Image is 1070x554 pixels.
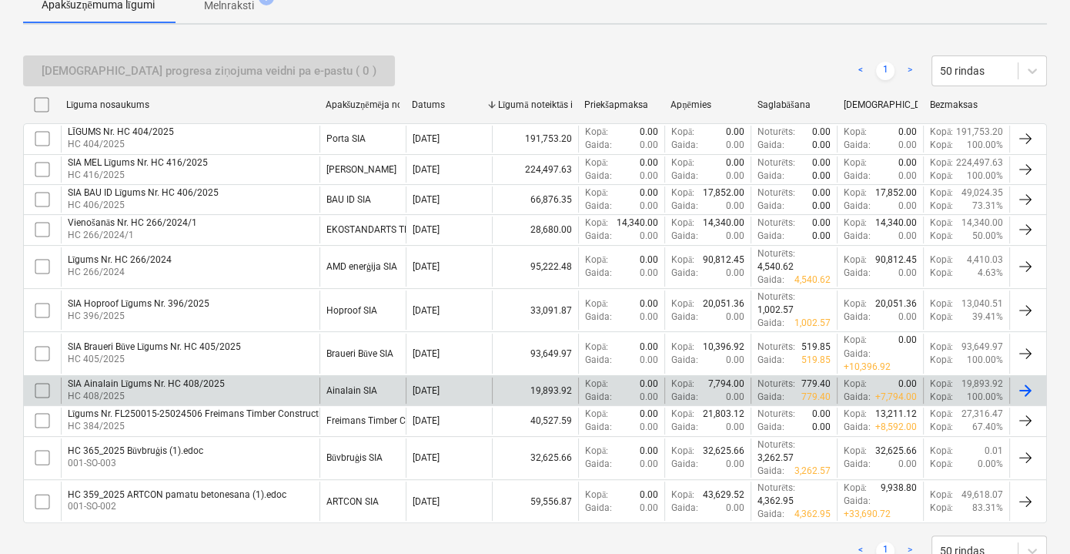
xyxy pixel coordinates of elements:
[844,408,867,421] p: Kopā :
[640,267,658,280] p: 0.00
[757,290,795,304] p: Noturēts :
[68,169,208,182] p: HC 416/2025
[930,341,953,354] p: Kopā :
[930,139,953,152] p: Kopā :
[844,348,871,361] p: Gaida :
[68,378,225,390] div: SIA Ainalain Līgums Nr. HC 408/2025
[585,408,608,421] p: Kopā :
[757,438,795,452] p: Noturēts :
[671,170,698,183] p: Gaida :
[930,230,953,243] p: Kopā :
[978,267,1003,280] p: 4.63%
[671,297,694,311] p: Kopā :
[412,99,486,110] div: Datums
[757,391,784,404] p: Gaida :
[671,445,694,458] p: Kopā :
[726,230,744,243] p: 0.00
[875,391,917,404] p: + 7,794.00
[972,421,1003,434] p: 67.40%
[640,408,658,421] p: 0.00
[930,354,953,367] p: Kopā :
[930,267,953,280] p: Kopā :
[875,445,917,458] p: 32,625.66
[930,297,953,311] p: Kopā :
[68,353,241,366] p: HC 405/2025
[585,489,608,502] p: Kopā :
[898,139,917,152] p: 0.00
[844,311,871,324] p: Gaida :
[844,495,871,508] p: Gaida :
[876,62,894,80] a: Page 1 is your current page
[671,230,698,243] p: Gaida :
[972,502,1003,515] p: 83.31%
[413,164,440,175] div: [DATE]
[844,391,871,404] p: Gaida :
[794,465,831,478] p: 3,262.57
[671,341,694,354] p: Kopā :
[585,126,608,139] p: Kopā :
[898,334,917,347] p: 0.00
[757,408,795,421] p: Noturēts :
[585,378,608,391] p: Kopā :
[326,194,371,205] div: BAU ID SIA
[757,230,784,243] p: Gaida :
[972,200,1003,213] p: 73.31%
[812,408,831,421] p: 0.00
[967,139,1003,152] p: 100.00%
[851,62,870,80] a: Previous page
[875,217,917,230] p: 14,340.00
[757,186,795,200] p: Noturēts :
[844,217,867,230] p: Kopā :
[757,156,795,170] p: Noturēts :
[326,452,383,464] div: Būvbruģis SIA
[961,186,1003,200] p: 49,024.35
[726,156,744,170] p: 0.00
[68,390,225,403] p: HC 408/2025
[640,297,658,311] p: 0.00
[640,489,658,502] p: 0.00
[68,229,197,242] p: HC 266/2024/1
[640,230,658,243] p: 0.00
[801,391,831,404] p: 779.40
[726,421,744,434] p: 0.00
[898,311,917,324] p: 0.00
[844,253,867,267] p: Kopā :
[68,408,332,420] div: Līgums Nr. FL250015-25024506 Freimans Timber Construction
[757,170,784,183] p: Gaida :
[844,445,867,458] p: Kopā :
[640,341,658,354] p: 0.00
[413,452,440,463] div: [DATE]
[585,217,608,230] p: Kopā :
[326,385,377,396] div: Ainalain SIA
[492,334,578,373] div: 93,649.97
[585,267,612,280] p: Gaida :
[671,200,698,213] p: Gaida :
[640,200,658,213] p: 0.00
[498,99,572,111] div: Līgumā noteiktās izmaksas
[68,187,219,199] div: SIA BAU ID Līgums Nr. HC 406/2025
[585,170,612,183] p: Gaida :
[671,253,694,267] p: Kopā :
[671,126,694,139] p: Kopā :
[844,99,918,110] div: [DEMOGRAPHIC_DATA] izmaksas
[961,217,1003,230] p: 14,340.00
[844,186,867,200] p: Kopā :
[757,465,784,478] p: Gaida :
[930,311,953,324] p: Kopā :
[585,458,612,471] p: Gaida :
[585,391,612,404] p: Gaida :
[812,186,831,200] p: 0.00
[930,421,953,434] p: Kopā :
[757,260,794,274] p: 4,540.62
[640,126,658,139] p: 0.00
[757,495,794,508] p: 4,362.95
[930,99,1004,110] div: Bezmaksas
[757,317,784,330] p: Gaida :
[844,267,871,280] p: Gaida :
[972,230,1003,243] p: 50.00%
[326,261,397,273] div: AMD enerģija SIA
[68,138,174,151] p: HC 404/2025
[757,139,784,152] p: Gaida :
[492,378,578,404] div: 19,893.92
[757,126,795,139] p: Noturēts :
